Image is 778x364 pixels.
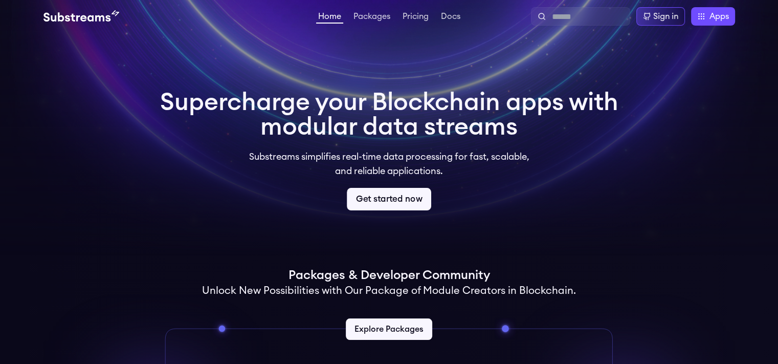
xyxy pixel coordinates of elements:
[709,10,729,23] span: Apps
[288,267,490,284] h1: Packages & Developer Community
[202,284,576,298] h2: Unlock New Possibilities with Our Package of Module Creators in Blockchain.
[242,149,537,178] p: Substreams simplifies real-time data processing for fast, scalable, and reliable applications.
[346,318,432,340] a: Explore Packages
[636,7,685,26] a: Sign in
[401,12,431,23] a: Pricing
[43,10,119,23] img: Substream's logo
[653,10,678,23] div: Sign in
[347,188,431,210] a: Get started now
[160,90,618,139] h1: Supercharge your Blockchain apps with modular data streams
[439,12,462,23] a: Docs
[351,12,392,23] a: Packages
[316,12,343,24] a: Home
